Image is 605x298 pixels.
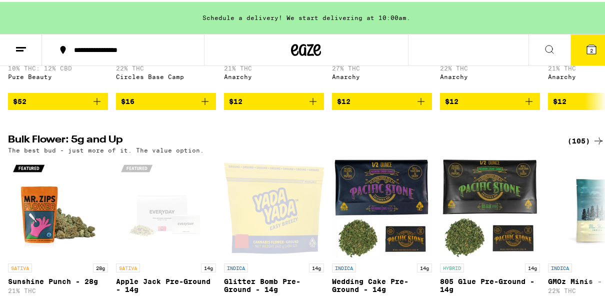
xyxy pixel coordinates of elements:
[332,63,432,69] p: 27% THC
[440,63,540,69] p: 22% THC
[116,275,216,291] p: Apple Jack Pre-Ground - 14g
[8,285,108,292] p: 21% THC
[116,63,216,69] p: 22% THC
[121,95,134,103] span: $16
[8,91,108,108] button: Add to bag
[337,95,350,103] span: $12
[332,275,432,291] p: Wedding Cake Pre-Ground - 14g
[440,156,540,256] img: Pacific Stone - 805 Glue Pre-Ground - 14g
[332,156,432,256] img: Pacific Stone - Wedding Cake Pre-Ground - 14g
[332,261,356,270] p: INDICA
[440,275,540,291] p: 805 Glue Pre-Ground - 14g
[417,261,432,270] p: 14g
[224,275,324,291] p: Glitter Bomb Pre-Ground - 14g
[332,71,432,78] div: Anarchy
[548,261,572,270] p: INDICA
[8,156,108,256] img: Mr. Zips - Sunshine Punch - 28g
[525,261,540,270] p: 14g
[8,275,108,283] p: Sunshine Punch - 28g
[229,95,242,103] span: $12
[201,261,216,270] p: 14g
[8,71,108,78] div: Pure Beauty
[6,7,72,15] span: Hi. Need any help?
[440,261,464,270] p: HYBRID
[224,91,324,108] button: Add to bag
[445,95,458,103] span: $12
[116,261,140,270] p: SATIVA
[567,133,604,145] a: (105)
[224,71,324,78] div: Anarchy
[440,91,540,108] button: Add to bag
[116,71,216,78] div: Circles Base Camp
[8,63,108,69] p: 10% THC: 12% CBD
[8,133,555,145] h2: Bulk Flower: 5g and Up
[8,261,32,270] p: SATIVA
[309,261,324,270] p: 14g
[13,95,26,103] span: $52
[224,63,324,69] p: 21% THC
[590,45,593,51] span: 2
[116,91,216,108] button: Add to bag
[8,145,204,151] p: The best bud - just more of it. The value option.
[553,95,566,103] span: $12
[93,261,108,270] p: 28g
[440,71,540,78] div: Anarchy
[332,91,432,108] button: Add to bag
[224,261,248,270] p: INDICA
